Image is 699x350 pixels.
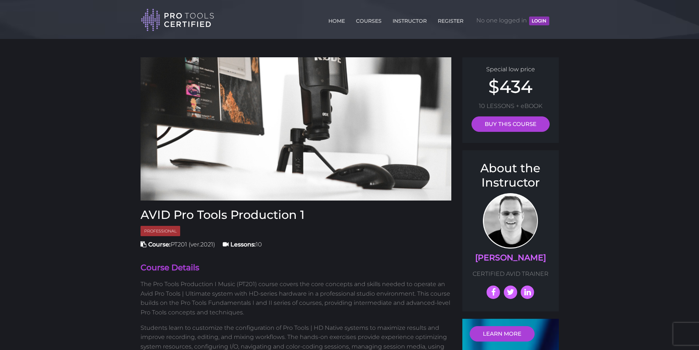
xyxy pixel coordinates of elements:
[230,241,256,248] strong: Lessons:
[391,14,429,25] a: INSTRUCTOR
[141,262,452,274] h4: Course Details
[141,279,452,317] p: The Pro Tools Production I Music (PT201) course covers the core concepts and skills needed to ope...
[475,253,546,263] a: [PERSON_NAME]
[436,14,465,25] a: REGISTER
[141,57,452,201] img: Editing Computer with Microphone
[470,326,535,342] a: LEARN MORE
[141,241,215,248] span: PT201 (ver.2021)
[483,193,538,249] img: Prof. Scott
[470,161,551,190] h3: About the Instructor
[141,226,180,237] span: Professional
[472,116,550,132] a: BUY THIS COURSE
[486,66,535,73] span: Special low price
[470,269,551,279] p: CERTIFIED AVID TRAINER
[354,14,383,25] a: COURSES
[148,241,171,248] strong: Course:
[470,101,551,111] p: 10 LESSONS + eBOOK
[141,8,214,32] img: Pro Tools Certified Logo
[141,208,452,222] h3: AVID Pro Tools Production 1
[223,241,262,248] span: 10
[476,10,549,32] span: No one logged in
[529,17,549,25] button: LOGIN
[470,78,551,95] h2: $434
[327,14,347,25] a: HOME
